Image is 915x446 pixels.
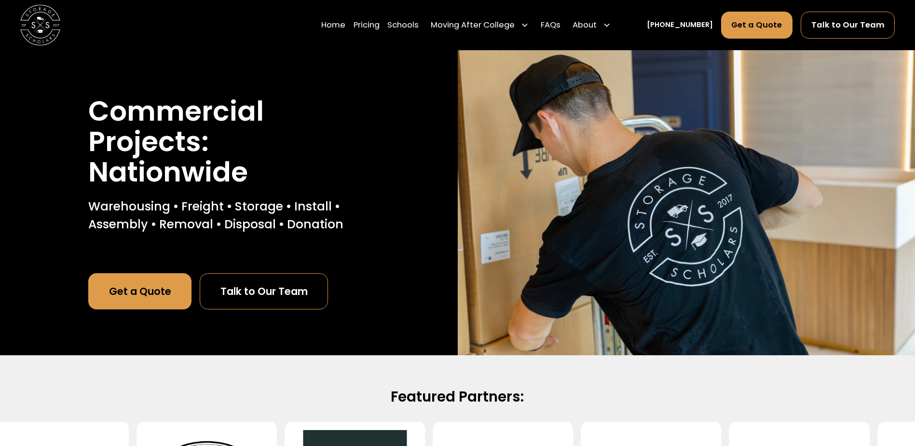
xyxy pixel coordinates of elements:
a: FAQs [541,11,560,39]
a: Get a Quote [721,12,793,39]
a: Pricing [354,11,380,39]
h1: Commercial Projects: Nationwide [88,96,369,187]
a: Talk to Our Team [200,273,328,309]
a: home [20,5,60,45]
div: About [569,11,615,39]
img: Storage Scholars main logo [20,5,60,45]
div: Moving After College [427,11,533,39]
a: Schools [387,11,419,39]
div: Moving After College [431,19,515,31]
p: Warehousing • Freight • Storage • Install • Assembly • Removal • Disposal • Donation [88,197,369,234]
h2: Featured Partners: [137,388,778,406]
div: About [573,19,597,31]
a: Talk to Our Team [801,12,895,39]
a: Home [321,11,345,39]
a: [PHONE_NUMBER] [647,20,713,30]
a: Get a Quote [88,273,191,309]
